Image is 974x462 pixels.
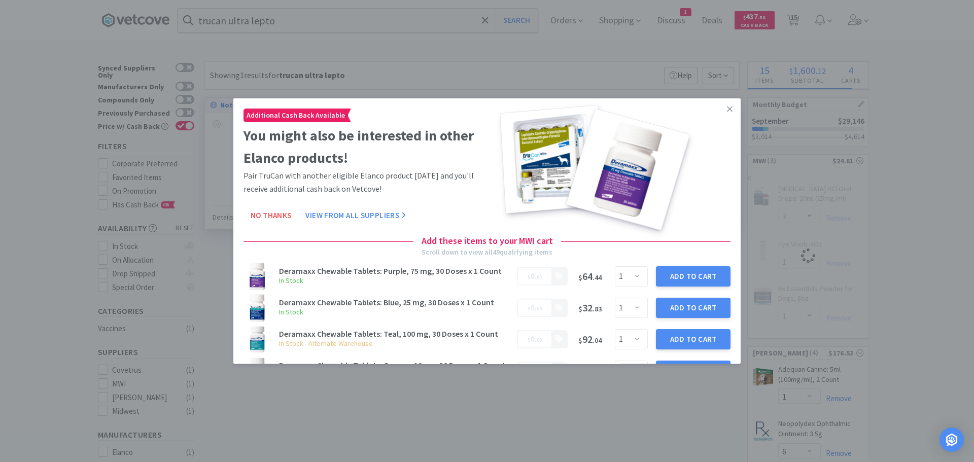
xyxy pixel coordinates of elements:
[528,334,542,344] span: .
[243,124,483,169] h2: You might also be interested in other Elanco products!
[593,336,602,345] span: . 04
[537,337,542,343] span: 00
[940,428,964,452] div: Open Intercom Messenger
[528,271,542,281] span: .
[243,263,271,290] img: 77fa4bcb430041c29cb06d5d5080539a_196476.jpeg
[578,270,602,282] span: 64
[578,364,602,377] span: 19
[656,329,730,349] button: Add to Cart
[537,274,542,280] span: 00
[578,273,582,282] span: $
[528,305,531,312] span: $
[298,205,413,226] button: View From All Suppliers
[243,205,298,226] button: No Thanks
[578,304,582,313] span: $
[537,305,542,312] span: 00
[578,336,582,345] span: $
[279,306,511,317] h6: In Stock
[279,274,511,286] h6: In Stock
[528,303,542,312] span: .
[528,274,531,280] span: $
[656,298,730,318] button: Add to Cart
[531,334,535,344] span: 0
[243,326,271,353] img: 2bfba5d1af5e40eda320df923e246c0b.jpg
[422,246,552,257] div: Scroll down to view all 49 qualifying items
[593,304,602,313] span: . 83
[279,266,511,274] h3: Deramaxx Chewable Tablets: Purple, 75 mg, 30 Doses x 1 Count
[531,303,535,312] span: 0
[243,169,483,195] p: Pair TruCan with another eligible Elanco product [DATE] and you'll receive additional cash back o...
[531,271,535,281] span: 0
[244,109,347,121] span: Additional Cash Back Available
[243,294,271,322] img: 42eac7e6b68649eea33e2076fa326056_196558.jpeg
[578,333,602,345] span: 92
[528,337,531,343] span: $
[279,329,511,337] h3: Deramaxx Chewable Tablets: Teal, 100 mg, 30 Doses x 1 Count
[413,234,561,248] h4: Add these items to your MWI cart
[656,361,730,381] button: Add to Cart
[279,298,511,306] h3: Deramaxx Chewable Tablets: Blue, 25 mg, 30 Doses x 1 Count
[279,337,511,348] h6: In Stock - Alternate Warehouse
[578,301,602,314] span: 32
[279,361,511,369] h3: Deramaxx Chewable Tablets: Orange, 12 mg, 30 Doses x 1 Count
[243,357,271,384] img: 75e49d8b7b7040bcbf6a246844cd38f0.jpg
[656,266,730,287] button: Add to Cart
[593,273,602,282] span: . 44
